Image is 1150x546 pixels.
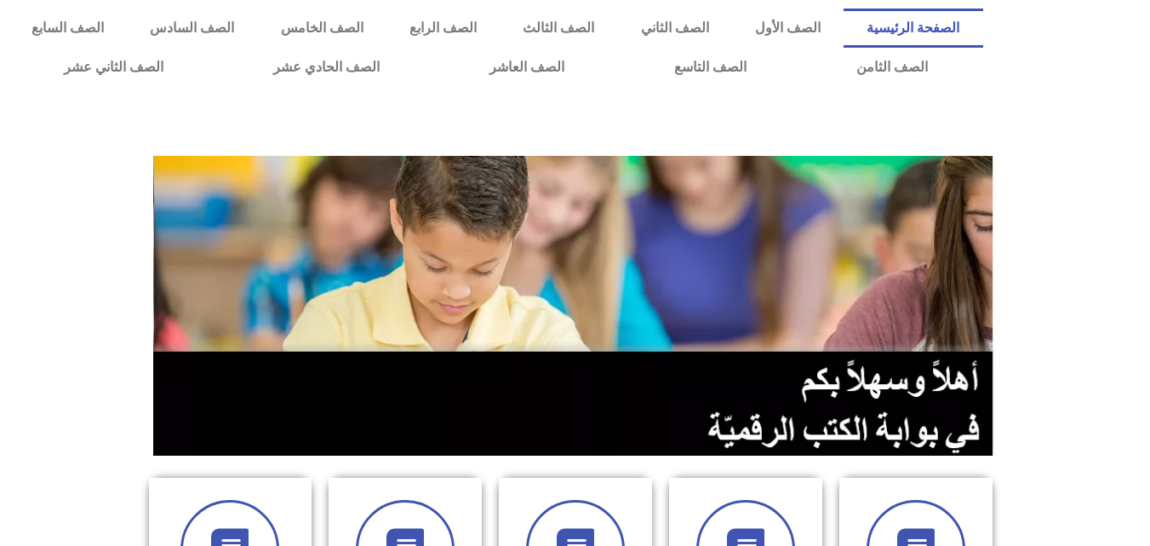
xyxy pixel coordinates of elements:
[844,9,982,48] a: الصفحة الرئيسية
[801,48,982,87] a: الصف الثامن
[732,9,844,48] a: الصف الأول
[9,9,127,48] a: الصف السابع
[386,9,500,48] a: الصف الرابع
[500,9,617,48] a: الصف الثالث
[619,48,801,87] a: الصف التاسع
[9,48,218,87] a: الصف الثاني عشر
[258,9,386,48] a: الصف الخامس
[434,48,619,87] a: الصف العاشر
[218,48,434,87] a: الصف الحادي عشر
[127,9,257,48] a: الصف السادس
[618,9,732,48] a: الصف الثاني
